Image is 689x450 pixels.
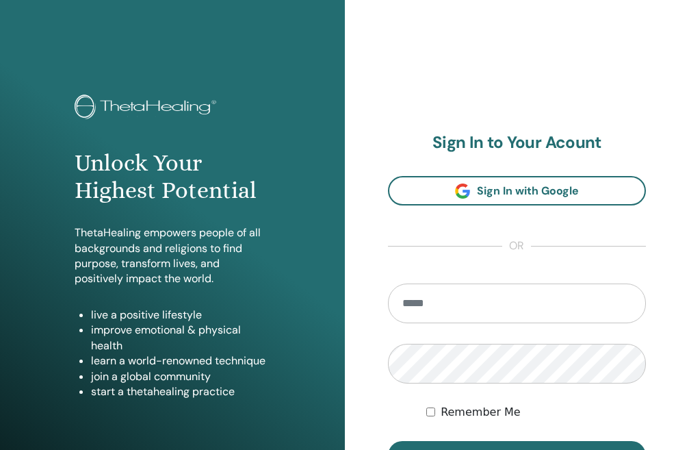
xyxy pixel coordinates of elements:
[388,133,647,153] h2: Sign In to Your Acount
[75,149,270,205] h1: Unlock Your Highest Potential
[91,369,270,384] li: join a global community
[91,323,270,353] li: improve emotional & physical health
[441,404,521,421] label: Remember Me
[426,404,646,421] div: Keep me authenticated indefinitely or until I manually logout
[477,184,579,198] span: Sign In with Google
[91,353,270,368] li: learn a world-renowned technique
[388,176,647,205] a: Sign In with Google
[502,238,531,255] span: or
[75,225,270,287] p: ThetaHealing empowers people of all backgrounds and religions to find purpose, transform lives, a...
[91,384,270,399] li: start a thetahealing practice
[91,308,270,323] li: live a positive lifestyle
